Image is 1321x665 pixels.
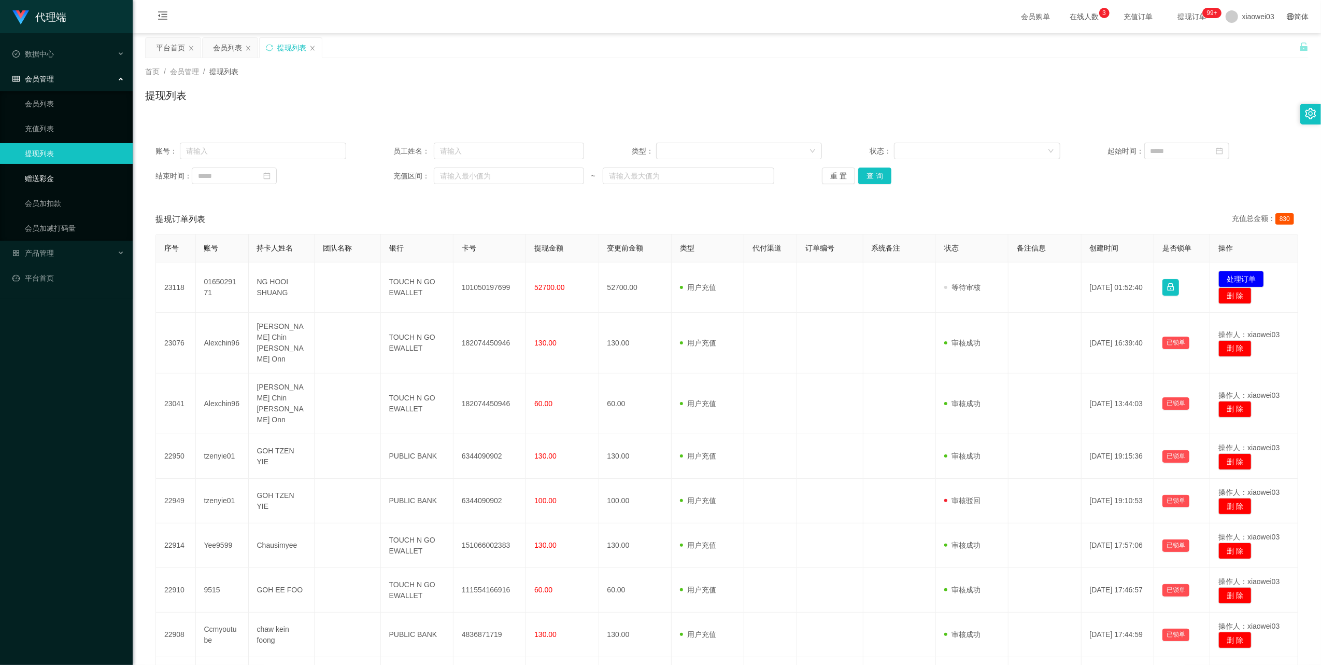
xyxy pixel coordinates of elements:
[12,12,66,21] a: 代理端
[680,541,716,549] span: 用户充值
[1082,568,1154,613] td: [DATE] 17:46:57
[164,67,166,76] span: /
[309,45,316,51] i: 图标: close
[599,479,672,523] td: 100.00
[1082,479,1154,523] td: [DATE] 19:10:53
[584,171,603,182] span: ~
[1218,244,1233,252] span: 操作
[249,523,315,568] td: Chausimyee
[944,586,981,594] span: 审核成功
[381,613,453,657] td: PUBLIC BANK
[1162,244,1191,252] span: 是否锁单
[155,146,180,157] span: 账号：
[534,630,557,639] span: 130.00
[1099,8,1110,18] sup: 3
[155,171,192,182] span: 结束时间：
[1218,271,1264,287] button: 处理订单
[1216,147,1223,155] i: 图标: calendar
[1162,450,1189,463] button: 已锁单
[1218,340,1252,357] button: 删 除
[393,146,433,157] span: 员工姓名：
[213,38,242,58] div: 会员列表
[1218,543,1252,559] button: 删 除
[381,479,453,523] td: PUBLIC BANK
[277,38,306,58] div: 提现列表
[203,67,205,76] span: /
[12,50,20,58] i: 图标: check-circle-o
[1218,632,1252,648] button: 删 除
[156,613,196,657] td: 22908
[680,452,716,460] span: 用户充值
[257,244,293,252] span: 持卡人姓名
[1218,391,1280,399] span: 操作人：xiaowei03
[249,613,315,657] td: chaw kein foong
[680,244,694,252] span: 类型
[534,399,552,408] span: 60.00
[381,523,453,568] td: TOUCH N GO EWALLET
[599,568,672,613] td: 60.00
[752,244,782,252] span: 代付渠道
[156,523,196,568] td: 22914
[12,268,124,288] a: 图标: dashboard平台首页
[680,586,716,594] span: 用户充值
[599,313,672,373] td: 130.00
[1065,13,1104,20] span: 在线人数
[156,479,196,523] td: 22949
[1102,8,1106,18] p: 3
[12,50,54,58] span: 数据中心
[323,244,352,252] span: 团队名称
[1162,397,1189,410] button: 已锁单
[944,452,981,460] span: 审核成功
[204,244,219,252] span: 账号
[453,434,526,479] td: 6344090902
[534,339,557,347] span: 130.00
[534,283,564,292] span: 52700.00
[381,262,453,313] td: TOUCH N GO EWALLET
[249,434,315,479] td: GOH TZEN YIE
[1162,279,1179,296] button: 图标: lock
[1218,453,1252,470] button: 删 除
[1305,108,1316,119] i: 图标: setting
[35,1,66,34] h1: 代理端
[1108,146,1144,157] span: 起始时间：
[1082,373,1154,434] td: [DATE] 13:44:03
[381,568,453,613] td: TOUCH N GO EWALLET
[1119,13,1158,20] span: 充值订单
[170,67,199,76] span: 会员管理
[872,244,901,252] span: 系统备注
[603,168,775,184] input: 请输入最大值为
[156,434,196,479] td: 22950
[453,613,526,657] td: 4836871719
[381,313,453,373] td: TOUCH N GO EWALLET
[434,168,584,184] input: 请输入最小值为
[462,244,476,252] span: 卡号
[1218,498,1252,515] button: 删 除
[1218,577,1280,586] span: 操作人：xiaowei03
[599,434,672,479] td: 130.00
[1162,584,1189,597] button: 已锁单
[209,67,238,76] span: 提现列表
[453,479,526,523] td: 6344090902
[1017,244,1046,252] span: 备注信息
[164,244,179,252] span: 序号
[453,313,526,373] td: 182074450946
[1287,13,1294,20] i: 图标: global
[25,118,124,139] a: 充值列表
[266,44,273,51] i: 图标: sync
[12,10,29,25] img: logo.9652507e.png
[607,244,644,252] span: 变更前金额
[534,541,557,549] span: 130.00
[12,250,20,257] i: 图标: appstore-o
[822,168,855,184] button: 重 置
[1048,148,1054,155] i: 图标: down
[263,172,271,179] i: 图标: calendar
[1218,401,1252,418] button: 删 除
[12,75,54,83] span: 会员管理
[680,496,716,505] span: 用户充值
[25,143,124,164] a: 提现列表
[1162,495,1189,507] button: 已锁单
[680,339,716,347] span: 用户充值
[680,283,716,292] span: 用户充值
[25,93,124,114] a: 会员列表
[1082,262,1154,313] td: [DATE] 01:52:40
